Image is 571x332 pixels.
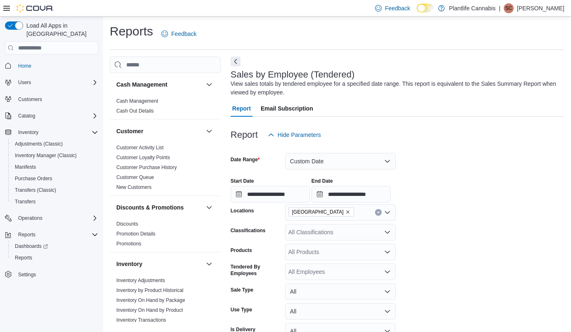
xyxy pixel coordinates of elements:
[12,151,80,160] a: Inventory Manager (Classic)
[116,307,183,313] a: Inventory On Hand by Product
[15,230,98,240] span: Reports
[15,94,45,104] a: Customers
[384,249,391,255] button: Open list of options
[12,241,51,251] a: Dashboards
[2,268,101,280] button: Settings
[2,110,101,122] button: Catalog
[116,317,166,323] a: Inventory Transactions
[12,253,35,263] a: Reports
[12,174,98,184] span: Purchase Orders
[12,197,98,207] span: Transfers
[116,154,170,161] span: Customer Loyalty Points
[116,307,183,313] span: Inventory On Hand by Product
[116,241,142,247] a: Promotions
[12,162,39,172] a: Manifests
[116,317,166,323] span: Inventory Transactions
[204,80,214,89] button: Cash Management
[231,70,355,80] h3: Sales by Employee (Tendered)
[15,61,35,71] a: Home
[116,145,164,151] a: Customer Activity List
[15,78,34,87] button: Users
[15,78,98,87] span: Users
[8,240,101,252] a: Dashboards
[311,178,333,184] label: End Date
[12,151,98,160] span: Inventory Manager (Classic)
[231,186,310,202] input: Press the down key to open a popover containing a calendar.
[116,231,156,237] a: Promotion Details
[18,113,35,119] span: Catalog
[171,30,196,38] span: Feedback
[15,213,98,223] span: Operations
[15,60,98,71] span: Home
[15,127,42,137] button: Inventory
[12,197,39,207] a: Transfers
[116,287,184,294] span: Inventory by Product Historical
[110,219,221,252] div: Discounts & Promotions
[232,100,251,117] span: Report
[17,4,54,12] img: Cova
[116,98,158,104] span: Cash Management
[12,241,98,251] span: Dashboards
[12,253,98,263] span: Reports
[12,162,98,172] span: Manifests
[231,227,266,234] label: Classifications
[12,139,98,149] span: Adjustments (Classic)
[116,108,154,114] a: Cash Out Details
[15,254,32,261] span: Reports
[8,196,101,207] button: Transfers
[204,126,214,136] button: Customer
[384,268,391,275] button: Open list of options
[15,175,52,182] span: Purchase Orders
[18,215,42,221] span: Operations
[116,155,170,160] a: Customer Loyalty Points
[116,277,165,284] span: Inventory Adjustments
[116,80,203,89] button: Cash Management
[5,56,98,302] nav: Complex example
[8,138,101,150] button: Adjustments (Classic)
[12,174,56,184] a: Purchase Orders
[375,209,382,216] button: Clear input
[116,184,151,190] a: New Customers
[15,94,98,104] span: Customers
[12,185,98,195] span: Transfers (Classic)
[12,185,59,195] a: Transfers (Classic)
[116,203,184,212] h3: Discounts & Promotions
[231,247,252,254] label: Products
[15,164,36,170] span: Manifests
[116,184,151,191] span: New Customers
[231,178,254,184] label: Start Date
[231,57,241,66] button: Next
[278,131,321,139] span: Hide Parameters
[110,96,221,119] div: Cash Management
[15,243,48,250] span: Dashboards
[116,203,203,212] button: Discounts & Promotions
[18,96,42,103] span: Customers
[2,127,101,138] button: Inventory
[8,184,101,196] button: Transfers (Classic)
[384,229,391,235] button: Open list of options
[231,130,258,140] h3: Report
[116,221,138,227] span: Discounts
[261,100,313,117] span: Email Subscription
[2,59,101,71] button: Home
[505,3,512,13] span: SC
[15,111,38,121] button: Catalog
[499,3,500,13] p: |
[231,287,253,293] label: Sale Type
[116,164,177,171] span: Customer Purchase History
[15,141,63,147] span: Adjustments (Classic)
[504,3,514,13] div: Sebastian Cardinal
[8,252,101,264] button: Reports
[116,165,177,170] a: Customer Purchase History
[15,213,46,223] button: Operations
[417,4,434,12] input: Dark Mode
[285,303,396,320] button: All
[116,287,184,293] a: Inventory by Product Historical
[231,80,560,97] div: View sales totals by tendered employee for a specified date range. This report is equivalent to t...
[285,283,396,300] button: All
[288,207,354,217] span: Spruce Grove
[18,63,31,69] span: Home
